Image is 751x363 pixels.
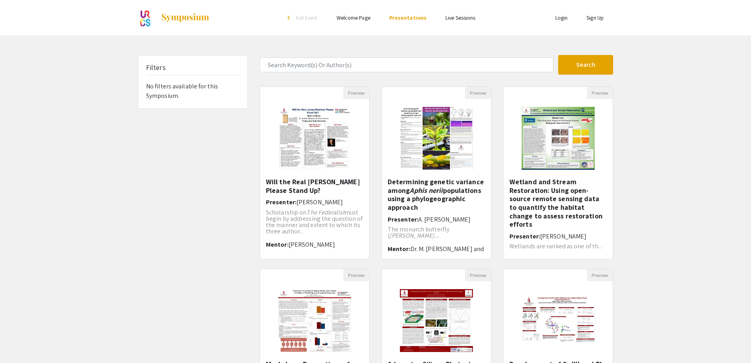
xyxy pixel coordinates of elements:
a: ATP Symposium [138,8,210,27]
span: Mentor: [388,245,410,253]
span: [PERSON_NAME] [297,198,343,206]
div: Open Presentation <p>&nbsp;Wetland and Stream Restoration:&nbsp;Using open-source remote sensing ... [503,86,613,259]
span: A. [PERSON_NAME] [418,215,471,224]
button: Preview [465,87,491,99]
p: The monarch butterfly ( [388,226,485,239]
span: Exit Event [296,14,318,21]
h5: Wetland and Stream Restoration: Using open-source remote sensing data to quantify the habitat cha... [509,178,607,229]
span: [PERSON_NAME] [289,240,335,249]
a: Welcome Page [337,14,370,21]
img: <p>Development of Co(II) and Rh (III) Metalo-intercalators Using a Novel Supporting Molecule</p> [514,281,603,360]
span: Mentor: [266,240,289,249]
img: ATP Symposium [138,8,153,27]
img: <p class="ql-align-center"><strong class="ql-font-serif" style="color: black;">Determining geneti... [392,99,481,178]
button: Preview [465,269,491,281]
input: Search Keyword(s) Or Author(s) [260,57,553,72]
div: Open Presentation <p class="ql-align-center"><strong class="ql-font-serif" style="color: black;">... [381,86,491,259]
h5: Filters [146,63,166,72]
p: Wetlands are ranked as one of th... [509,243,607,249]
em: [PERSON_NAME]... [390,231,439,240]
img: Symposium by ForagerOne [161,13,210,22]
h6: Presenter: [509,233,607,240]
div: No filters available for this Symposium. [138,55,247,108]
button: Preview [587,269,613,281]
button: Preview [343,269,369,281]
em: Aphis nerii [410,186,443,195]
a: Sign Up [586,14,604,21]
h5: Will the Real [PERSON_NAME] Please Stand Up? [266,178,363,194]
p: Scholarship on must begin by addressing the question of the manner and extent to which its three ... [266,209,363,235]
img: <p>Advancing Silicon Photonics: Innovative Strategies for Cost-Effective Photonic Packaging</p> [392,281,481,360]
div: arrow_back_ios [288,15,292,20]
div: Open Presentation <p>Will the Real James Madison Please Stand Up?</p> [260,86,370,259]
button: Search [558,55,613,75]
a: Live Sessions [445,14,475,21]
a: Presentations [389,14,427,21]
em: The Federalist [306,208,344,216]
h6: Presenter: [266,198,363,206]
a: Login [555,14,568,21]
h5: Determining genetic variance among populations using a phylogeographic approach [388,178,485,211]
span: [PERSON_NAME] [540,232,586,240]
button: Preview [587,87,613,99]
img: <p>Mock Juror Perceptions of Intimate Partner Rape Victims: The Effects of Mental Illness and Emo... [270,281,359,360]
button: Preview [343,87,369,99]
img: <p>Will the Real James Madison Please Stand Up?</p> [270,99,359,178]
span: Dr. M. [PERSON_NAME] and [PERSON_NAME] [388,245,484,260]
h6: Presenter: [388,216,485,223]
img: <p>&nbsp;Wetland and Stream Restoration:&nbsp;Using open-source remote sensing data to quantify t... [514,99,603,178]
